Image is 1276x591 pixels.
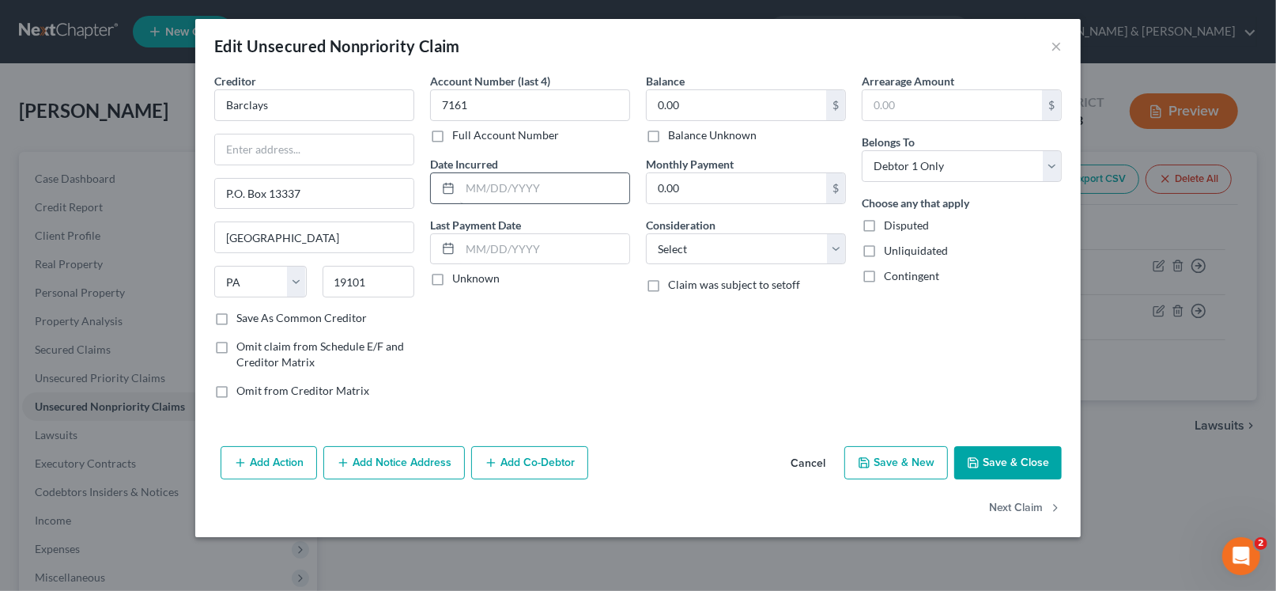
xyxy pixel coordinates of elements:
div: $ [826,173,845,203]
span: Omit claim from Schedule E/F and Creditor Matrix [236,339,404,369]
label: Last Payment Date [430,217,521,233]
label: Full Account Number [452,127,559,143]
input: MM/DD/YYYY [460,234,629,264]
label: Unknown [452,271,500,286]
label: Monthly Payment [646,156,734,172]
button: Add Action [221,446,317,479]
label: Account Number (last 4) [430,73,550,89]
button: × [1051,36,1062,55]
div: Edit Unsecured Nonpriority Claim [214,35,460,57]
span: Contingent [884,269,939,282]
label: Save As Common Creditor [236,310,367,326]
span: Unliquidated [884,244,948,257]
input: 0.00 [647,90,826,120]
label: Arrearage Amount [862,73,954,89]
span: Belongs To [862,135,915,149]
input: XXXX [430,89,630,121]
input: Enter city... [215,222,413,252]
span: 2 [1255,537,1267,550]
input: 0.00 [863,90,1042,120]
input: 0.00 [647,173,826,203]
span: Creditor [214,74,256,88]
button: Add Notice Address [323,446,465,479]
input: Enter zip... [323,266,415,297]
input: Search creditor by name... [214,89,414,121]
span: Omit from Creditor Matrix [236,384,369,397]
button: Add Co-Debtor [471,446,588,479]
button: Next Claim [989,492,1062,525]
label: Balance Unknown [668,127,757,143]
button: Save & Close [954,446,1062,479]
button: Save & New [844,446,948,479]
input: Apt, Suite, etc... [215,179,413,209]
label: Date Incurred [430,156,498,172]
input: Enter address... [215,134,413,165]
iframe: Intercom live chat [1222,537,1260,575]
span: Disputed [884,218,929,232]
div: $ [826,90,845,120]
div: $ [1042,90,1061,120]
label: Consideration [646,217,715,233]
label: Balance [646,73,685,89]
input: MM/DD/YYYY [460,173,629,203]
button: Cancel [778,448,838,479]
span: Claim was subject to setoff [668,278,800,291]
label: Choose any that apply [862,195,969,211]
